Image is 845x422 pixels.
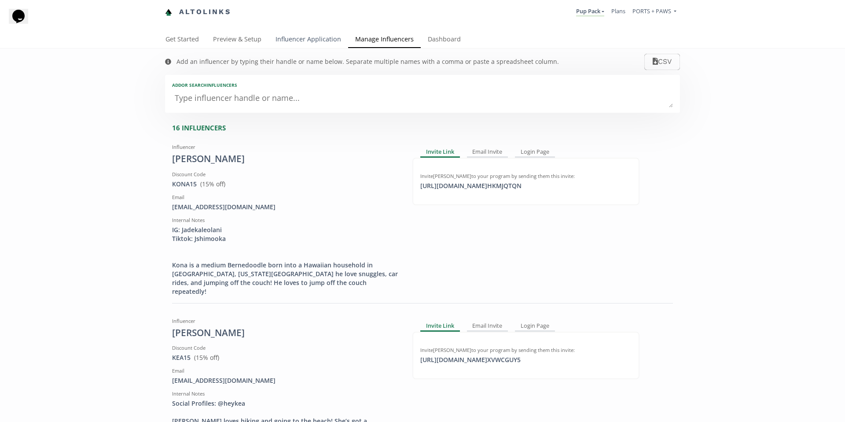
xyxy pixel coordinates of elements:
div: Invite Link [420,147,460,158]
div: Internal Notes [172,390,399,397]
div: Email Invite [467,147,508,158]
div: [PERSON_NAME] [172,152,399,166]
a: Influencer Application [268,31,348,49]
div: Invite Link [420,321,460,332]
a: Manage Influencers [348,31,421,49]
a: PORTS + PAWS [632,7,676,17]
iframe: chat widget [9,9,37,35]
div: [URL][DOMAIN_NAME] HKMJQTQN [415,181,527,190]
a: Plans [611,7,625,15]
a: Pup Pack [576,7,604,17]
div: IG: Jadekaleolani Tiktok: Jshimooka Kona is a medium Bernedoodle born into a Hawaiian household i... [172,226,399,296]
div: Discount Code [172,171,399,178]
div: [EMAIL_ADDRESS][DOMAIN_NAME] [172,203,399,211]
div: Login Page [515,147,555,158]
div: [URL][DOMAIN_NAME] XVWCGUY5 [415,355,526,364]
div: Invite [PERSON_NAME] to your program by sending them this invite: [420,173,632,180]
div: Login Page [515,321,555,332]
span: ( 15 % off) [194,353,219,362]
div: Discount Code [172,344,399,352]
img: favicon-32x32.png [165,9,172,16]
div: [EMAIL_ADDRESS][DOMAIN_NAME] [172,376,399,385]
a: Altolinks [165,5,231,19]
div: 16 INFLUENCERS [172,123,680,133]
a: KEA15 [172,353,191,362]
span: ( 15 % off) [200,180,225,188]
a: Preview & Setup [206,31,268,49]
button: CSV [644,54,680,70]
div: Influencer [172,318,399,325]
div: Email [172,367,399,374]
div: Add an influencer by typing their handle or name below. Separate multiple names with a comma or p... [176,57,559,66]
div: Influencer [172,144,399,151]
a: Get Started [158,31,206,49]
a: Dashboard [421,31,468,49]
a: KONA15 [172,180,197,188]
div: Email Invite [467,321,508,332]
div: Add or search INFLUENCERS [172,82,673,88]
div: Invite [PERSON_NAME] to your program by sending them this invite: [420,347,632,354]
div: Internal Notes [172,217,399,224]
div: Email [172,194,399,201]
span: PORTS + PAWS [632,7,671,15]
div: [PERSON_NAME] [172,326,399,340]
